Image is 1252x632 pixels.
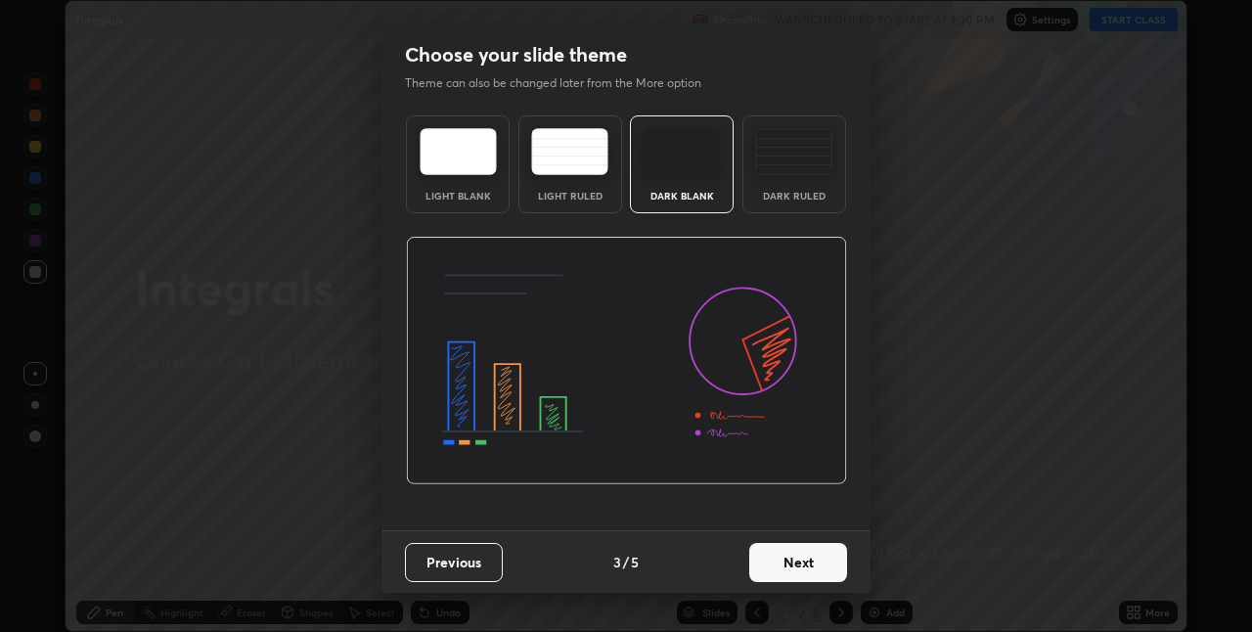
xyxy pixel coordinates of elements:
[643,191,721,201] div: Dark Blank
[405,42,627,68] h2: Choose your slide theme
[613,552,621,572] h4: 3
[749,543,847,582] button: Next
[644,128,721,175] img: darkTheme.f0cc69e5.svg
[420,128,497,175] img: lightTheme.e5ed3b09.svg
[419,191,497,201] div: Light Blank
[623,552,629,572] h4: /
[531,128,608,175] img: lightRuledTheme.5fabf969.svg
[405,74,722,92] p: Theme can also be changed later from the More option
[406,237,847,485] img: darkThemeBanner.d06ce4a2.svg
[405,543,503,582] button: Previous
[631,552,639,572] h4: 5
[755,128,832,175] img: darkRuledTheme.de295e13.svg
[755,191,833,201] div: Dark Ruled
[531,191,609,201] div: Light Ruled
